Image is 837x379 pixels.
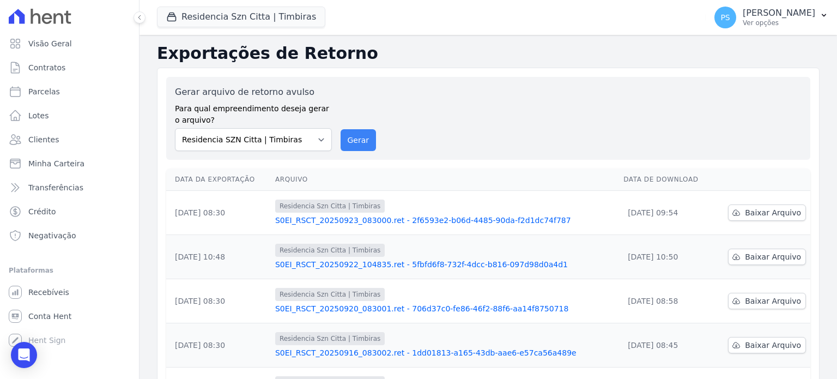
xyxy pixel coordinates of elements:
[728,249,806,265] a: Baixar Arquivo
[619,323,713,368] td: [DATE] 08:45
[28,62,65,73] span: Contratos
[157,7,325,27] button: Residencia Szn Citta | Timbiras
[720,14,730,21] span: PS
[745,251,801,262] span: Baixar Arquivo
[9,264,130,277] div: Plataformas
[4,105,135,127] a: Lotes
[728,337,806,353] a: Baixar Arquivo
[275,259,615,270] a: S0EI_RSCT_20250922_104835.ret - 5fbfd6f8-732f-4dcc-b816-097d98d0a4d1
[275,332,385,345] span: Residencia Szn Citta | Timbiras
[728,293,806,309] a: Baixar Arquivo
[619,169,713,191] th: Data de Download
[4,305,135,327] a: Conta Hent
[275,244,385,257] span: Residencia Szn Citta | Timbiras
[28,182,83,193] span: Transferências
[745,207,801,218] span: Baixar Arquivo
[4,177,135,198] a: Transferências
[28,134,59,145] span: Clientes
[166,169,271,191] th: Data da Exportação
[341,129,377,151] button: Gerar
[11,342,37,368] div: Open Intercom Messenger
[275,200,385,213] span: Residencia Szn Citta | Timbiras
[175,86,332,99] label: Gerar arquivo de retorno avulso
[4,57,135,79] a: Contratos
[743,8,815,19] p: [PERSON_NAME]
[28,86,60,97] span: Parcelas
[4,281,135,303] a: Recebíveis
[275,303,615,314] a: S0EI_RSCT_20250920_083001.ret - 706d37c0-fe86-46f2-88f6-aa14f8750718
[28,230,76,241] span: Negativação
[275,288,385,301] span: Residencia Szn Citta | Timbiras
[4,33,135,55] a: Visão Geral
[28,38,72,49] span: Visão Geral
[157,44,820,63] h2: Exportações de Retorno
[28,206,56,217] span: Crédito
[706,2,837,33] button: PS [PERSON_NAME] Ver opções
[28,311,71,322] span: Conta Hent
[743,19,815,27] p: Ver opções
[166,191,271,235] td: [DATE] 08:30
[619,191,713,235] td: [DATE] 09:54
[4,81,135,103] a: Parcelas
[619,279,713,323] td: [DATE] 08:58
[4,129,135,151] a: Clientes
[745,340,801,351] span: Baixar Arquivo
[28,287,69,298] span: Recebíveis
[166,235,271,279] td: [DATE] 10:48
[745,296,801,306] span: Baixar Arquivo
[28,158,84,169] span: Minha Carteira
[275,347,615,358] a: S0EI_RSCT_20250916_083002.ret - 1dd01813-a165-43db-aae6-e57ca56a489e
[166,279,271,323] td: [DATE] 08:30
[275,215,615,226] a: S0EI_RSCT_20250923_083000.ret - 2f6593e2-b06d-4485-90da-f2d1dc74f787
[28,110,49,121] span: Lotes
[4,201,135,222] a: Crédito
[4,225,135,246] a: Negativação
[4,153,135,175] a: Minha Carteira
[175,99,332,126] label: Para qual empreendimento deseja gerar o arquivo?
[271,169,619,191] th: Arquivo
[619,235,713,279] td: [DATE] 10:50
[728,204,806,221] a: Baixar Arquivo
[166,323,271,368] td: [DATE] 08:30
